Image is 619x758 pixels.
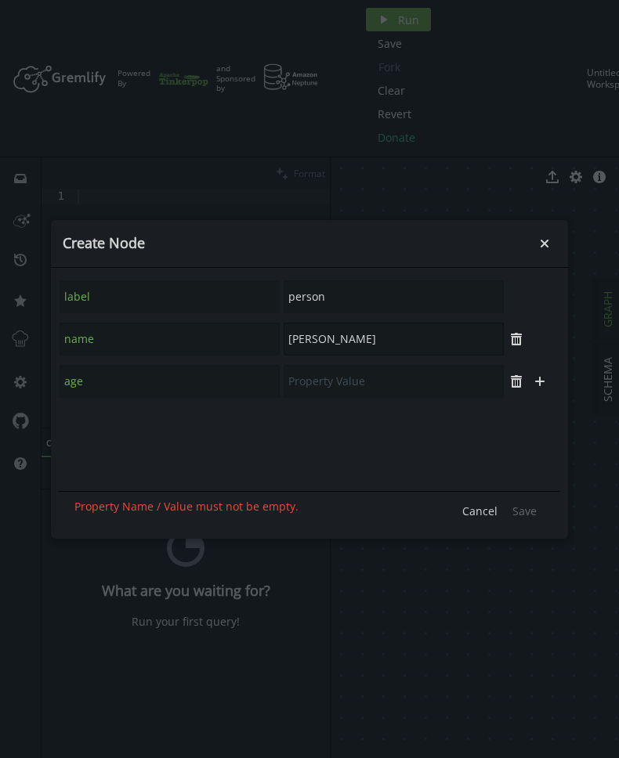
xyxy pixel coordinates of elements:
button: Save [505,500,545,523]
button: Close [533,232,556,255]
input: Property Name [60,280,280,313]
h4: Create Node [63,234,533,252]
input: Property Value [284,280,504,313]
button: Cancel [454,500,505,523]
input: Property Value [284,323,504,356]
input: Property Name [60,365,280,398]
input: Property Value [284,365,504,398]
span: Save [512,504,537,518]
input: Property Name [60,323,280,356]
div: Property Name / Value must not be empty. [74,500,299,523]
span: Cancel [462,504,498,518]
